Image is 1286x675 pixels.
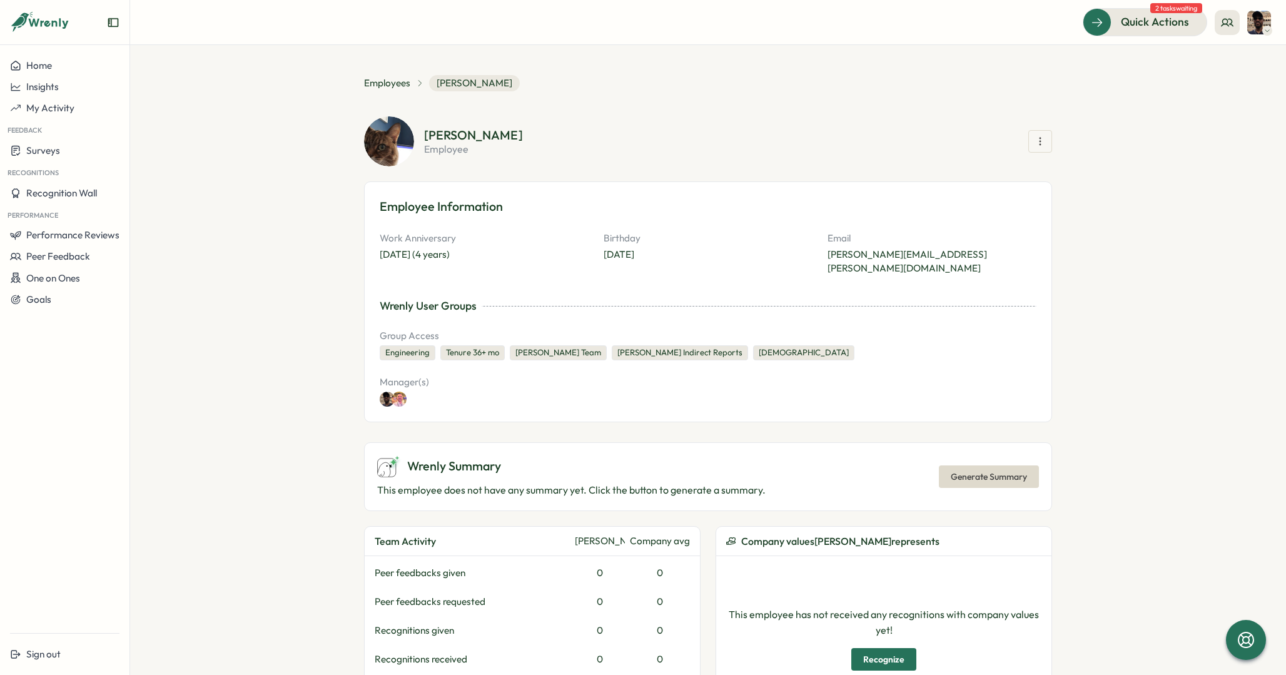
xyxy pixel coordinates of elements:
div: [PERSON_NAME] Indirect Reports [612,345,748,360]
p: This employee does not have any summary yet. Click the button to generate a summary. [377,482,766,498]
span: Surveys [26,145,60,156]
div: Recognitions received [375,652,570,666]
img: Jamalah Bryan [1247,11,1271,34]
button: Generate Summary [939,465,1039,488]
div: [DEMOGRAPHIC_DATA] [753,345,854,360]
button: Expand sidebar [107,16,119,29]
img: Jamalah Bryan [380,392,395,407]
span: Insights [26,81,59,93]
span: Performance Reviews [26,229,119,241]
p: [PERSON_NAME][EMAIL_ADDRESS][PERSON_NAME][DOMAIN_NAME] [828,248,1036,275]
button: Quick Actions [1083,8,1207,36]
span: Company values [PERSON_NAME] represents [741,534,939,549]
div: Team Activity [375,534,570,549]
p: Email [828,231,1036,245]
p: Group Access [380,329,1036,343]
span: Sign out [26,648,61,660]
span: Wrenly Summary [407,457,501,476]
p: employee [424,144,523,154]
div: [DATE] (4 years) [380,248,589,261]
span: Generate Summary [951,466,1027,487]
img: Peter Ladds [364,116,414,166]
div: 0 [630,595,690,609]
div: Recognitions given [375,624,570,637]
span: Goals [26,293,51,305]
a: Employees [364,76,410,90]
div: [PERSON_NAME] [424,129,523,141]
p: Birthday [604,231,813,245]
div: [PERSON_NAME] [575,534,625,548]
span: [PERSON_NAME] [429,75,520,91]
div: [PERSON_NAME] Team [510,345,607,360]
span: Peer Feedback [26,250,90,262]
div: 0 [630,624,690,637]
a: David Kavanagh [395,392,410,407]
div: Peer feedbacks requested [375,595,570,609]
p: Work Anniversary [380,231,589,245]
div: 0 [575,624,625,637]
div: Peer feedbacks given [375,566,570,580]
div: 0 [630,566,690,580]
span: Quick Actions [1121,14,1189,30]
span: My Activity [26,102,74,114]
img: David Kavanagh [392,392,407,407]
div: Company avg [630,534,690,548]
div: 0 [630,652,690,666]
button: Recognize [851,648,916,671]
p: This employee has not received any recognitions with company values yet! [726,607,1041,638]
span: Home [26,59,52,71]
p: [DATE] [604,248,813,261]
div: 0 [575,566,625,580]
div: Engineering [380,345,435,360]
div: Tenure 36+ mo [440,345,505,360]
div: Wrenly User Groups [380,298,477,314]
h3: Employee Information [380,197,1036,216]
span: 2 tasks waiting [1150,3,1202,13]
span: One on Ones [26,272,80,284]
div: 0 [575,595,625,609]
span: Recognition Wall [26,187,97,199]
span: Recognize [863,649,904,670]
div: 0 [575,652,625,666]
p: Manager(s) [380,375,592,389]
